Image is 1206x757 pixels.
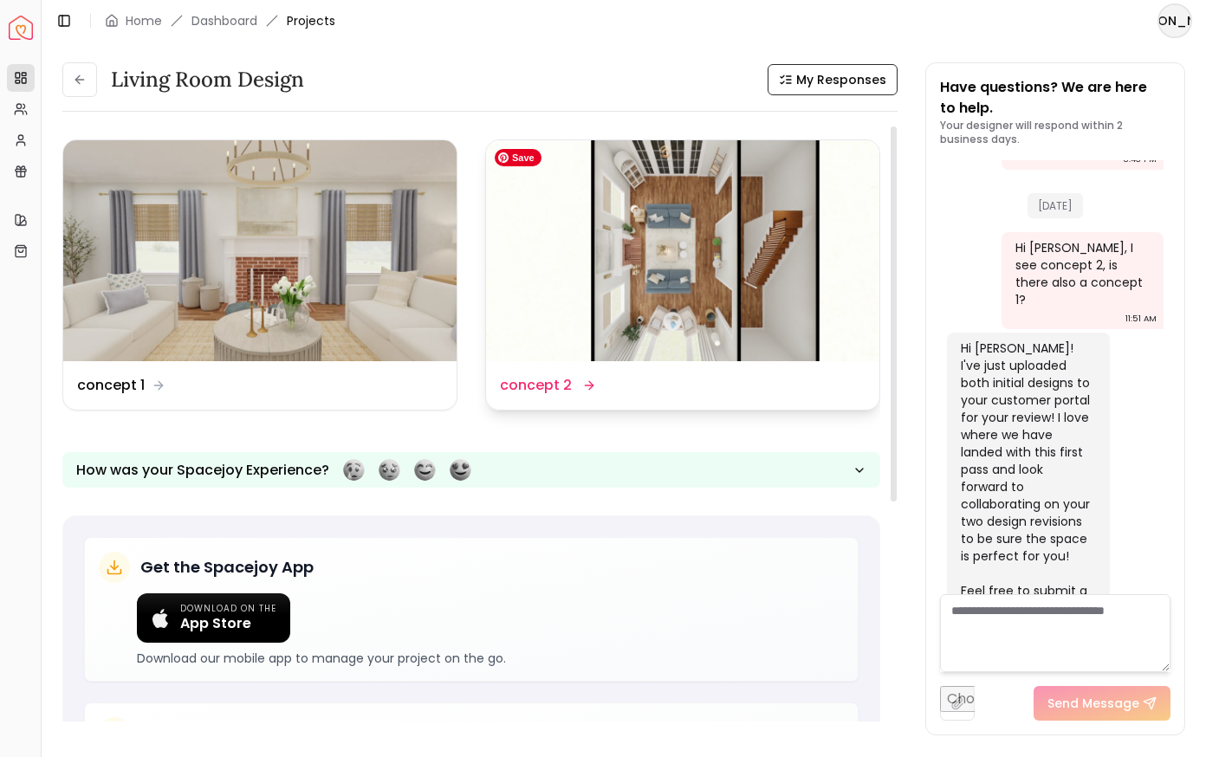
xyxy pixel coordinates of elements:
[1157,3,1192,38] button: [PERSON_NAME]
[180,615,276,632] span: App Store
[105,12,335,29] nav: breadcrumb
[62,452,880,488] button: How was your Spacejoy Experience?Feeling terribleFeeling badFeeling goodFeeling awesome
[768,64,898,95] button: My Responses
[140,555,314,579] h5: Get the Spacejoy App
[191,12,257,29] a: Dashboard
[9,16,33,40] img: Spacejoy Logo
[1028,193,1083,218] span: [DATE]
[287,12,335,29] span: Projects
[485,139,880,411] a: concept 2concept 2
[77,375,145,396] dd: concept 1
[1015,239,1147,308] div: Hi [PERSON_NAME], I see concept 2, is there also a concept 1?
[180,604,276,615] span: Download on the
[126,12,162,29] a: Home
[961,340,1093,686] div: Hi [PERSON_NAME]! I've just uploaded both initial designs to your customer portal for your review...
[137,650,844,667] p: Download our mobile app to manage your project on the go.
[76,460,329,481] p: How was your Spacejoy Experience?
[137,593,290,643] a: Download on the App Store
[151,609,170,628] img: Apple logo
[495,149,541,166] span: Save
[500,375,572,396] dd: concept 2
[63,140,457,361] img: concept 1
[940,119,1170,146] p: Your designer will respond within 2 business days.
[1159,5,1190,36] span: [PERSON_NAME]
[940,77,1170,119] p: Have questions? We are here to help.
[140,721,376,745] h5: Stay Updated on Your Project
[62,139,457,411] a: concept 1concept 1
[1125,310,1157,327] div: 11:51 AM
[486,140,879,361] img: concept 2
[111,66,304,94] h3: Living Room design
[9,16,33,40] a: Spacejoy
[796,71,886,88] span: My Responses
